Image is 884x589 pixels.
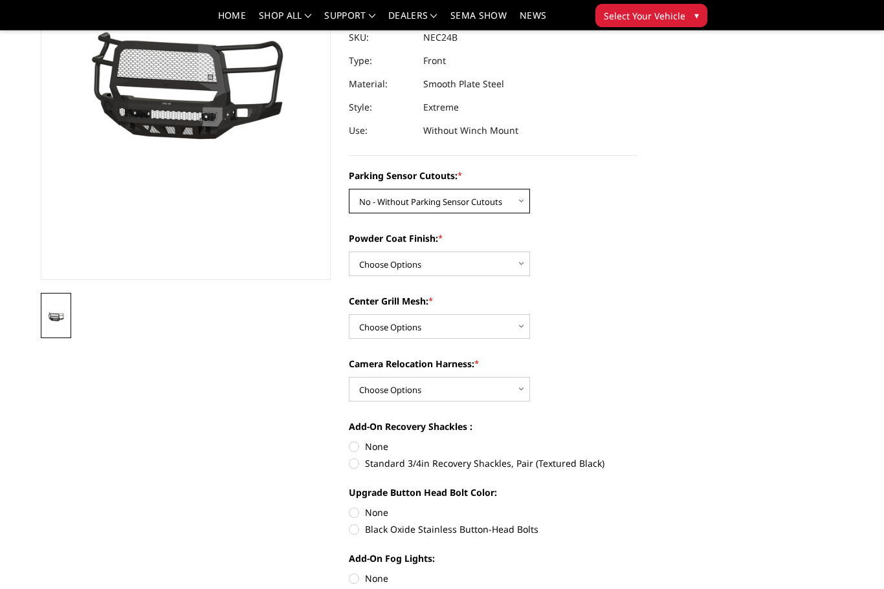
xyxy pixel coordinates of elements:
[349,231,639,245] label: Powder Coat Finish:
[349,522,639,536] label: Black Oxide Stainless Button-Head Bolts
[349,119,414,142] dt: Use:
[423,72,504,96] dd: Smooth Plate Steel
[349,486,639,499] label: Upgrade Button Head Bolt Color:
[349,26,414,49] dt: SKU:
[349,456,639,470] label: Standard 3/4in Recovery Shackles, Pair (Textured Black)
[349,294,639,308] label: Center Grill Mesh:
[349,169,639,182] label: Parking Sensor Cutouts:
[694,8,699,22] span: ▾
[423,96,459,119] dd: Extreme
[349,420,639,433] label: Add-On Recovery Shackles :
[423,26,458,49] dd: NEC24B
[388,11,437,30] a: Dealers
[349,49,414,72] dt: Type:
[349,572,639,585] label: None
[349,506,639,519] label: None
[349,357,639,370] label: Camera Relocation Harness:
[324,11,375,30] a: Support
[349,96,414,119] dt: Style:
[349,72,414,96] dt: Material:
[45,312,67,322] img: 2024-2025 Chevrolet 2500-3500 - Freedom Series - Extreme Front Bumper
[450,11,507,30] a: SEMA Show
[520,11,546,30] a: News
[604,9,685,23] span: Select Your Vehicle
[595,4,707,27] button: Select Your Vehicle
[423,49,446,72] dd: Front
[349,440,639,453] label: None
[423,119,518,142] dd: Without Winch Mount
[349,552,639,565] label: Add-On Fog Lights:
[218,11,246,30] a: Home
[259,11,311,30] a: shop all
